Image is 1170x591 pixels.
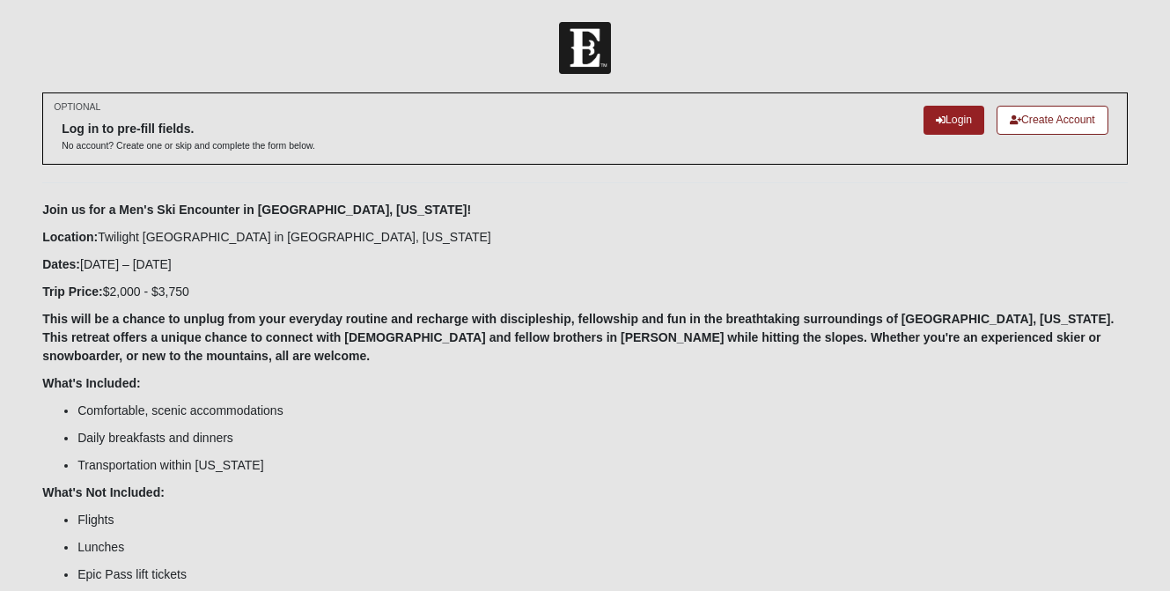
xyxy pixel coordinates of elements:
[559,22,611,74] img: Church of Eleven22 Logo
[42,485,165,499] b: What's Not Included:
[42,284,102,299] b: Trip Price:
[997,106,1108,135] a: Create Account
[923,106,984,135] a: Login
[42,376,140,390] b: What's Included:
[42,257,80,271] b: Dates:
[77,458,263,472] span: Transportation within [US_STATE]
[54,100,100,114] small: OPTIONAL
[77,567,187,581] span: Epic Pass lift tickets
[42,230,98,244] b: Location:
[77,431,233,445] span: Daily breakfasts and dinners
[77,403,283,417] span: Comfortable, scenic accommodations
[42,203,471,217] b: Join us for a Men's Ski Encounter in [GEOGRAPHIC_DATA], [US_STATE]!
[42,228,1128,247] p: Twilight [GEOGRAPHIC_DATA] in [GEOGRAPHIC_DATA], [US_STATE]
[62,122,315,137] h6: Log in to pre-fill fields.
[62,139,315,152] p: No account? Create one or skip and complete the form below.
[42,283,1128,301] p: $2,000 - $3,750
[42,255,1128,274] p: [DATE] – [DATE]
[77,511,1128,529] li: Flights
[42,312,1114,363] b: This will be a chance to unplug from your everyday routine and recharge with discipleship, fellow...
[77,540,124,554] span: Lunches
